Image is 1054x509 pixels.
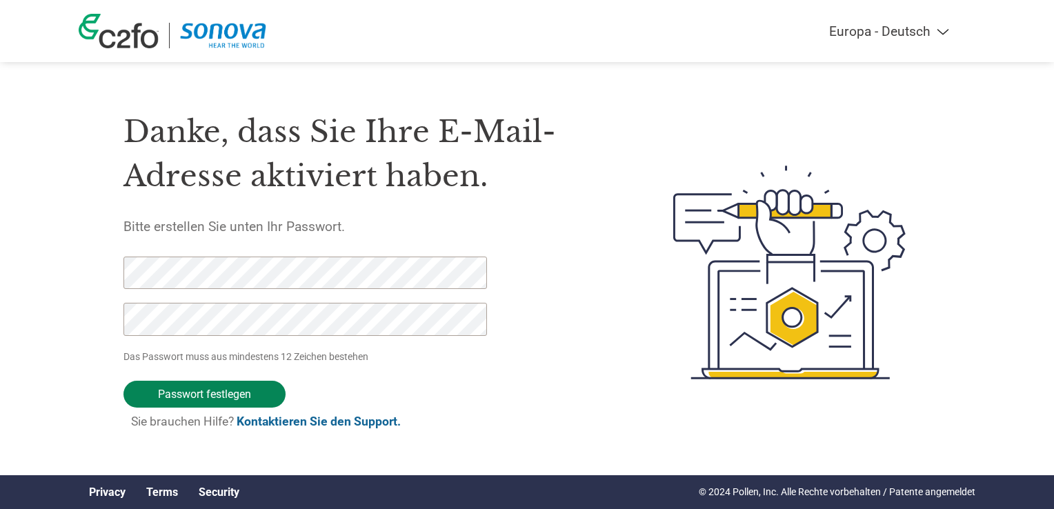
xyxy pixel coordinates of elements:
[180,23,266,48] img: Sonova AG
[648,90,931,455] img: create-password
[146,486,178,499] a: Terms
[199,486,239,499] a: Security
[123,381,286,408] input: Passwort festlegen
[123,350,492,364] p: Das Passwort muss aus mindestens 12 Zeichen bestehen
[89,486,126,499] a: Privacy
[79,14,159,48] img: c2fo logo
[699,485,975,499] p: © 2024 Pollen, Inc. Alle Rechte vorbehalten / Patente angemeldet
[123,219,608,234] h5: Bitte erstellen Sie unten Ihr Passwort.
[237,415,401,428] a: Kontaktieren Sie den Support.
[123,110,608,199] h1: Danke, dass Sie Ihre E-Mail-Adresse aktiviert haben.
[131,415,401,428] span: Sie brauchen Hilfe?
